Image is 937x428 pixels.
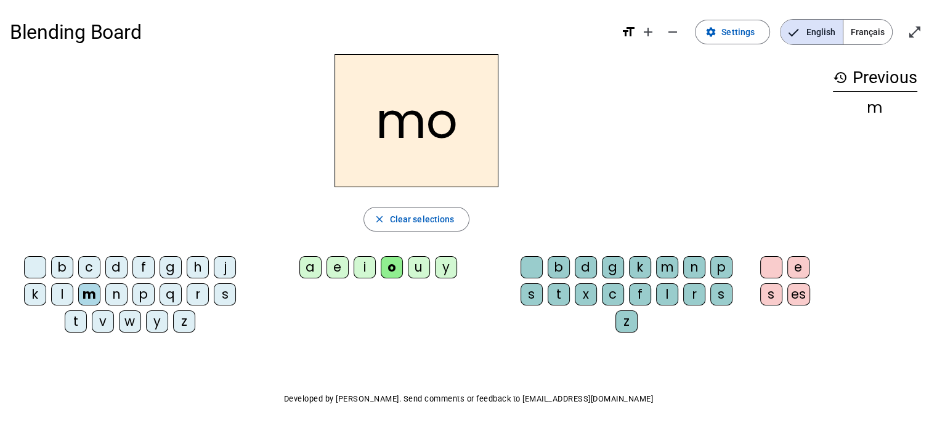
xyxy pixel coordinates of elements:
[656,256,678,278] div: m
[24,283,46,305] div: k
[760,283,782,305] div: s
[435,256,457,278] div: y
[665,25,680,39] mat-icon: remove
[833,70,848,85] mat-icon: history
[903,20,927,44] button: Enter full screen
[575,256,597,278] div: d
[833,100,917,115] div: m
[187,283,209,305] div: r
[781,20,843,44] span: English
[132,256,155,278] div: f
[843,20,892,44] span: Français
[187,256,209,278] div: h
[575,283,597,305] div: x
[51,283,73,305] div: l
[105,256,128,278] div: d
[636,20,660,44] button: Increase font size
[65,310,87,333] div: t
[78,256,100,278] div: c
[787,283,810,305] div: es
[833,64,917,92] h3: Previous
[160,283,182,305] div: q
[335,54,498,187] h2: mo
[119,310,141,333] div: w
[787,256,809,278] div: e
[602,283,624,305] div: c
[214,283,236,305] div: s
[390,212,455,227] span: Clear selections
[615,310,638,333] div: z
[132,283,155,305] div: p
[521,283,543,305] div: s
[695,20,770,44] button: Settings
[10,12,611,52] h1: Blending Board
[10,392,927,406] p: Developed by [PERSON_NAME]. Send comments or feedback to [EMAIL_ADDRESS][DOMAIN_NAME]
[408,256,430,278] div: u
[629,256,651,278] div: k
[78,283,100,305] div: m
[705,26,716,38] mat-icon: settings
[656,283,678,305] div: l
[51,256,73,278] div: b
[548,256,570,278] div: b
[683,256,705,278] div: n
[299,256,322,278] div: a
[548,283,570,305] div: t
[641,25,655,39] mat-icon: add
[660,20,685,44] button: Decrease font size
[327,256,349,278] div: e
[780,19,893,45] mat-button-toggle-group: Language selection
[214,256,236,278] div: j
[721,25,755,39] span: Settings
[363,207,470,232] button: Clear selections
[907,25,922,39] mat-icon: open_in_full
[146,310,168,333] div: y
[683,283,705,305] div: r
[173,310,195,333] div: z
[160,256,182,278] div: g
[710,283,732,305] div: s
[354,256,376,278] div: i
[621,25,636,39] mat-icon: format_size
[374,214,385,225] mat-icon: close
[629,283,651,305] div: f
[92,310,114,333] div: v
[710,256,732,278] div: p
[381,256,403,278] div: o
[105,283,128,305] div: n
[602,256,624,278] div: g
